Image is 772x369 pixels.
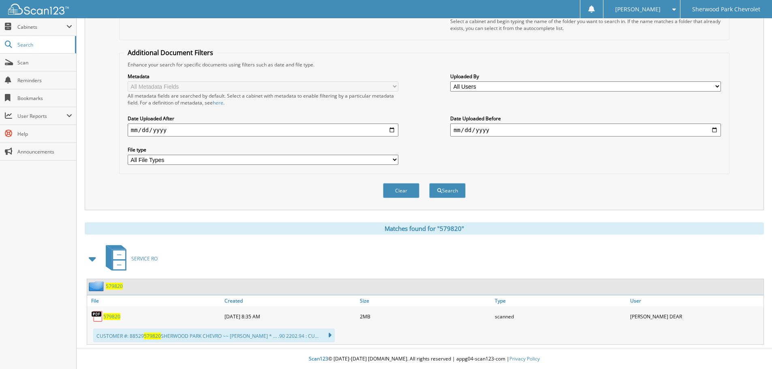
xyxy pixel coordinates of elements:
a: 579820 [106,283,123,290]
label: Date Uploaded After [128,115,398,122]
label: File type [128,146,398,153]
img: scan123-logo-white.svg [8,4,69,15]
input: start [128,124,398,137]
a: Privacy Policy [509,355,540,362]
div: [DATE] 8:35 AM [222,308,358,324]
a: User [628,295,763,306]
input: end [450,124,721,137]
legend: Additional Document Filters [124,48,217,57]
button: Search [429,183,466,198]
img: PDF.png [91,310,103,322]
span: Sherwood Park Chevrolet [692,7,760,12]
a: File [87,295,222,306]
div: 2MB [358,308,493,324]
a: Created [222,295,358,306]
a: SERVICE RO [101,243,158,275]
span: Cabinets [17,23,66,30]
div: [PERSON_NAME] DEAR [628,308,763,324]
div: All metadata fields are searched by default. Select a cabinet with metadata to enable filtering b... [128,92,398,106]
span: Help [17,130,72,137]
label: Metadata [128,73,398,80]
a: Type [493,295,628,306]
button: Clear [383,183,419,198]
img: folder2.png [89,281,106,291]
span: Bookmarks [17,95,72,102]
a: Size [358,295,493,306]
span: Announcements [17,148,72,155]
span: 579820 [144,333,161,339]
div: Matches found for "579820" [85,222,764,235]
span: SERVICE RO [131,255,158,262]
span: Scan [17,59,72,66]
label: Date Uploaded Before [450,115,721,122]
div: CUSTOMER #: 88529 SHERWOOD PARK CHEVRO ~~ [PERSON_NAME] * ... .90 2202.94 : CU... [93,328,335,342]
a: 579820 [103,313,120,320]
div: © [DATE]-[DATE] [DOMAIN_NAME]. All rights reserved | appg04-scan123-com | [77,349,772,369]
a: here [213,99,223,106]
iframe: Chat Widget [731,330,772,369]
span: [PERSON_NAME] [615,7,661,12]
span: Scan123 [309,355,328,362]
div: Enhance your search for specific documents using filters such as date and file type. [124,61,725,68]
div: scanned [493,308,628,324]
span: Reminders [17,77,72,84]
label: Uploaded By [450,73,721,80]
div: Select a cabinet and begin typing the name of the folder you want to search in. If the name match... [450,18,721,32]
span: User Reports [17,113,66,119]
span: Search [17,41,71,48]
